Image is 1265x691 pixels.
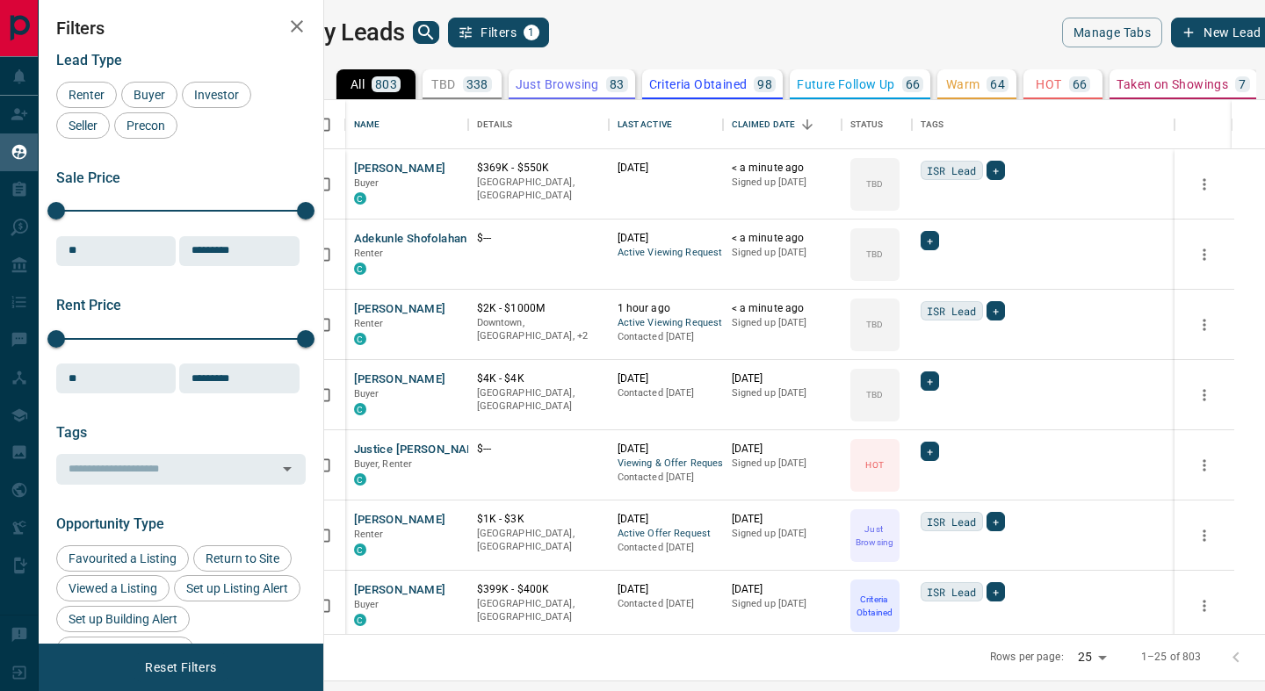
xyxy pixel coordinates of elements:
div: + [987,161,1005,180]
span: Favourited a Listing [62,551,183,565]
span: Active Viewing Request [618,316,714,331]
span: Return to Site [199,551,286,565]
p: $--- [477,231,600,246]
p: [DATE] [618,582,714,597]
button: [PERSON_NAME] [354,582,446,599]
span: + [993,583,999,601]
p: [DATE] [618,231,714,246]
button: Open [275,457,300,481]
span: Buyer [354,388,379,399]
p: Warm [946,78,980,90]
span: ISR Lead [927,583,977,601]
span: ISR Lead [927,513,977,530]
div: Tags [912,100,1175,149]
p: [GEOGRAPHIC_DATA], [GEOGRAPHIC_DATA] [477,597,600,624]
p: All [351,78,365,90]
div: Set up Listing Alert [174,575,300,601]
p: $399K - $400K [477,582,600,597]
div: Viewed a Listing [56,575,170,601]
p: Contacted [DATE] [618,471,714,485]
div: Renter [56,82,117,108]
button: Manage Tabs [1062,18,1162,47]
div: Status [850,100,884,149]
div: + [987,512,1005,531]
p: [DATE] [618,161,714,176]
p: Just Browsing [516,78,599,90]
div: + [921,371,939,391]
p: HOT [865,458,883,471]
button: Reset Filters [134,652,228,682]
span: Sale Price [56,169,120,186]
p: < a minute ago [732,161,833,176]
button: Adekunle Shofolahan [354,231,467,248]
button: [PERSON_NAME] [354,371,446,388]
div: Claimed Date [732,100,796,149]
div: Claimed Date [723,100,842,149]
button: more [1191,452,1218,479]
span: Tags [56,424,87,441]
span: Active Viewing Request [618,246,714,261]
p: [DATE] [732,371,833,386]
div: Details [477,100,513,149]
div: Tags [921,100,944,149]
button: more [1191,382,1218,408]
div: Set up Building Alert [56,606,190,632]
div: Last Active [609,100,723,149]
p: Signed up [DATE] [732,597,833,611]
button: Sort [795,112,820,137]
p: 7 [1239,78,1246,90]
p: TBD [866,388,883,401]
p: [DATE] [732,442,833,457]
span: Reactivated Account [62,643,188,657]
p: Signed up [DATE] [732,316,833,330]
span: Rent Price [56,297,121,313]
p: TBD [866,318,883,331]
span: Set up Building Alert [62,612,184,626]
p: $--- [477,442,600,457]
div: Details [468,100,609,149]
p: Criteria Obtained [649,78,748,90]
span: Precon [120,119,171,133]
p: $1K - $3K [477,512,600,527]
button: [PERSON_NAME] [354,161,446,177]
div: 25 [1071,644,1113,670]
p: [DATE] [618,512,714,527]
p: Signed up [DATE] [732,527,833,541]
span: Set up Listing Alert [180,581,294,595]
p: [DATE] [732,512,833,527]
p: 1–25 of 803 [1141,650,1201,665]
span: Viewing & Offer Request [618,457,714,471]
div: condos.ca [354,403,366,415]
button: more [1191,522,1218,549]
span: Active Offer Request [618,527,714,542]
p: [GEOGRAPHIC_DATA], [GEOGRAPHIC_DATA] [477,176,600,203]
div: condos.ca [354,473,366,486]
div: Investor [182,82,251,108]
span: + [927,443,933,460]
button: Filters1 [448,18,549,47]
p: 803 [375,78,397,90]
p: Contacted [DATE] [618,597,714,611]
p: HOT [1036,78,1061,90]
span: Renter [354,318,384,329]
button: more [1191,171,1218,198]
div: Name [345,100,468,149]
span: + [993,162,999,179]
div: condos.ca [354,543,366,556]
p: Taken on Showings [1117,78,1228,90]
p: 66 [906,78,921,90]
div: Return to Site [193,545,292,572]
div: + [987,301,1005,320]
div: condos.ca [354,192,366,205]
p: TBD [431,78,455,90]
div: Reactivated Account [56,637,194,663]
span: ISR Lead [927,302,977,320]
p: Contacted [DATE] [618,541,714,555]
span: Buyer [354,599,379,610]
p: 98 [757,78,772,90]
p: Signed up [DATE] [732,176,833,190]
button: search button [413,21,439,44]
span: Viewed a Listing [62,581,163,595]
p: TBD [866,248,883,261]
span: Seller [62,119,104,133]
